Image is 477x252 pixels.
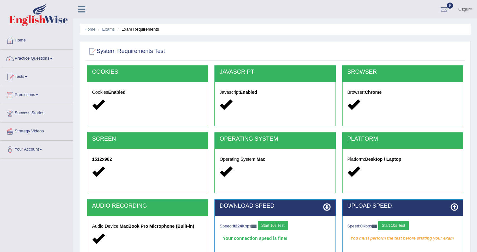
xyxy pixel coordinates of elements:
[220,90,330,95] h5: Javascript
[220,69,330,75] h2: JAVASCRIPT
[92,136,203,142] h2: SCREEN
[0,104,73,120] a: Success Stories
[347,221,458,232] div: Speed: Kbps
[220,136,330,142] h2: OPERATING SYSTEM
[372,225,377,228] img: ajax-loader-fb-connection.gif
[0,122,73,138] a: Strategy Videos
[87,47,165,56] h2: System Requirements Test
[0,68,73,84] a: Tests
[347,90,458,95] h5: Browser:
[92,90,203,95] h5: Cookies
[220,157,330,162] h5: Operating System:
[347,69,458,75] h2: BROWSER
[92,224,203,229] h5: Audio Device:
[347,233,458,243] em: You must perform the test before starting your exam
[365,157,401,162] strong: Desktop / Laptop
[233,224,242,228] strong: 8224
[0,86,73,102] a: Predictions
[257,157,265,162] strong: Mac
[116,26,159,32] li: Exam Requirements
[92,69,203,75] h2: COOKIES
[220,233,330,243] div: Your connection speed is fine!
[251,225,257,228] img: ajax-loader-fb-connection.gif
[92,157,112,162] strong: 1512x982
[92,203,203,209] h2: AUDIO RECORDING
[240,90,257,95] strong: Enabled
[220,203,330,209] h2: DOWNLOAD SPEED
[378,221,408,230] button: Start 10s Test
[447,3,453,9] span: 9
[119,224,194,229] strong: MacBook Pro Microphone (Built-in)
[0,50,73,66] a: Practice Questions
[347,157,458,162] h5: Platform:
[347,136,458,142] h2: PLATFORM
[347,203,458,209] h2: UPLOAD SPEED
[108,90,126,95] strong: Enabled
[360,224,363,228] strong: 0
[0,141,73,157] a: Your Account
[365,90,382,95] strong: Chrome
[0,32,73,48] a: Home
[220,221,330,232] div: Speed: Kbps
[102,27,115,32] a: Exams
[258,221,288,230] button: Start 10s Test
[84,27,96,32] a: Home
